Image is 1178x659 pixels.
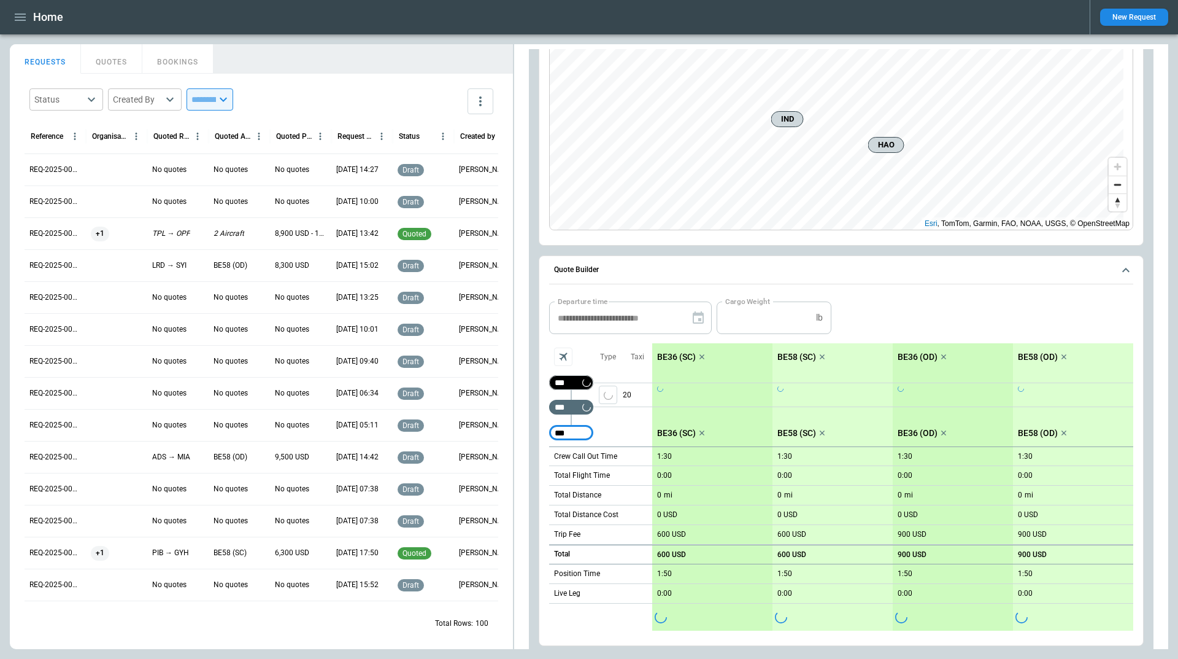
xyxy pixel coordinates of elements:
span: draft [400,453,422,462]
button: more [468,88,493,114]
p: Taxi [631,352,644,362]
p: 0 USD [898,510,918,520]
p: 1:50 [657,569,672,579]
p: BE36 (OD) [898,352,937,362]
p: Position Time [554,569,600,579]
p: REQ-2025-000262 [29,420,81,431]
p: George O'Bryan [459,484,510,494]
p: 08/22/2025 17:50 [336,548,379,558]
p: 0 [1018,491,1022,500]
p: 09/03/2025 10:01 [336,324,379,335]
button: REQUESTS [10,44,81,74]
p: Ben Gundermann [459,165,510,175]
p: 0:00 [657,471,672,480]
button: Quoted Route column menu [190,128,206,144]
p: No quotes [152,580,187,590]
p: 900 USD [1018,550,1047,560]
p: No quotes [214,324,248,335]
p: TPL → OPF [152,228,190,239]
p: 0:00 [1018,471,1033,480]
p: 1:30 [777,452,792,461]
p: REQ-2025-000263 [29,388,81,399]
p: George O'Bryan [459,324,510,335]
span: quoted [400,549,429,558]
p: 900 USD [1018,530,1047,539]
p: No quotes [275,356,309,367]
p: Ben Gundermann [459,197,510,207]
div: Not found [549,375,593,390]
span: draft [400,421,422,430]
p: No quotes [152,516,187,526]
p: No quotes [214,292,248,303]
a: Esri [925,219,937,228]
p: 20 [623,383,652,407]
p: 09/03/2025 13:25 [336,292,379,303]
p: No quotes [214,516,248,526]
p: Ben Gundermann [459,228,510,239]
p: No quotes [152,324,187,335]
p: No quotes [214,356,248,367]
span: +1 [91,218,109,249]
button: Quote Builder [549,256,1133,284]
p: 0 [657,491,661,500]
p: George O'Bryan [459,516,510,526]
p: 0:00 [898,471,912,480]
p: REQ-2025-000264 [29,356,81,367]
p: PIB → GYH [152,548,189,558]
p: George O'Bryan [459,388,510,399]
p: Allen Maki [459,452,510,462]
button: Reset bearing to north [1109,193,1126,211]
p: mi [784,490,793,501]
span: draft [400,326,422,334]
p: 0:00 [657,589,672,598]
p: No quotes [214,484,248,494]
p: Total Distance Cost [554,510,618,520]
span: draft [400,389,422,398]
button: New Request [1100,9,1168,26]
p: BE58 (OD) [214,452,247,462]
p: BE58 (SC) [777,352,816,362]
p: 08/26/2025 07:38 [336,516,379,526]
p: BE58 (OD) [1018,428,1058,439]
p: Trip Fee [554,529,580,540]
div: Too short [549,426,593,440]
button: Request Created At (UTC-05:00) column menu [374,128,390,144]
p: No quotes [275,420,309,431]
p: 0:00 [1018,589,1033,598]
p: No quotes [152,197,187,207]
p: No quotes [214,165,248,175]
p: 0 [777,491,782,500]
p: BE58 (SC) [214,548,247,558]
button: Quoted Aircraft column menu [251,128,267,144]
div: Created By [113,93,162,106]
span: draft [400,485,422,494]
div: Reference [31,132,63,141]
p: No quotes [275,324,309,335]
p: 1:50 [777,569,792,579]
p: No quotes [275,580,309,590]
p: REQ-2025-000260 [29,484,81,494]
p: 8,300 USD [275,260,309,271]
p: 1:50 [898,569,912,579]
p: No quotes [275,292,309,303]
p: REQ-2025-000266 [29,292,81,303]
p: REQ-2025-000270 [29,165,81,175]
p: REQ-2025-000258 [29,548,81,558]
p: 08/29/2025 09:40 [336,356,379,367]
span: IND [777,113,798,125]
p: Ben Gundermann [459,580,510,590]
p: 1:30 [898,452,912,461]
button: Quoted Price column menu [312,128,328,144]
span: draft [400,357,422,366]
p: 09/05/2025 10:00 [336,197,379,207]
p: 2 Aircraft [214,228,244,239]
p: BE36 (OD) [898,428,937,439]
p: No quotes [275,197,309,207]
span: draft [400,294,422,302]
p: lb [816,313,823,323]
div: Quoted Route [153,132,190,141]
p: 0:00 [777,589,792,598]
button: Created by column menu [496,128,512,144]
p: 0:00 [777,471,792,480]
span: quoted [400,230,429,238]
